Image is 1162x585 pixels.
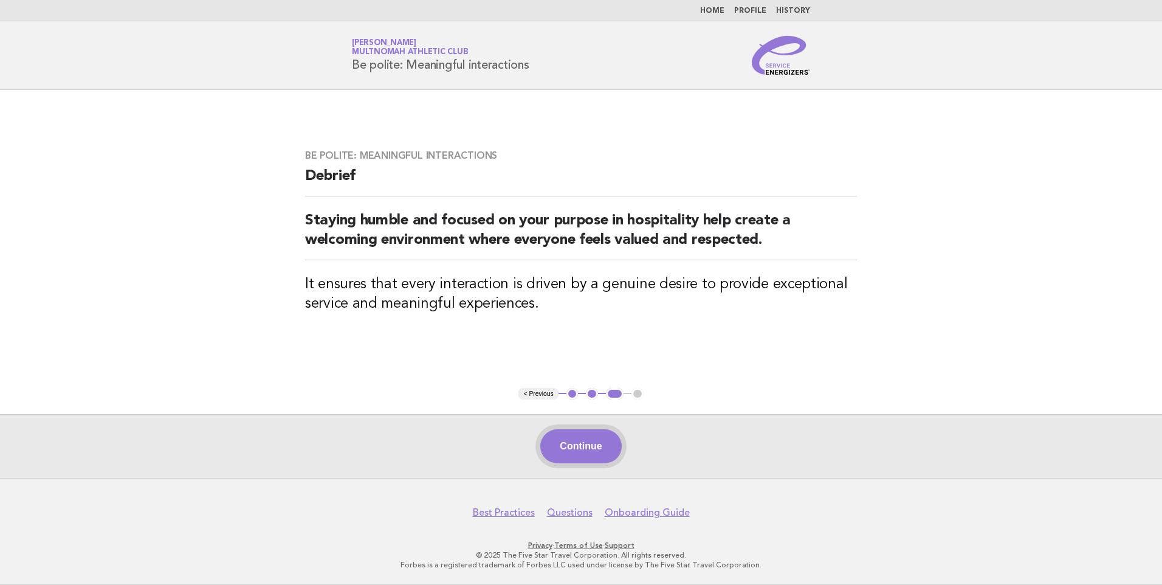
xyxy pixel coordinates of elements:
h3: It ensures that every interaction is driven by a genuine desire to provide exceptional service an... [305,275,857,314]
a: Profile [734,7,766,15]
h3: Be polite: Meaningful interactions [305,150,857,162]
a: Privacy [528,541,552,550]
a: Questions [547,507,593,519]
a: [PERSON_NAME]Multnomah Athletic Club [352,39,468,56]
h2: Staying humble and focused on your purpose in hospitality help create a welcoming environment whe... [305,211,857,260]
span: Multnomah Athletic Club [352,49,468,57]
a: Support [605,541,634,550]
h1: Be polite: Meaningful interactions [352,40,529,71]
p: © 2025 The Five Star Travel Corporation. All rights reserved. [209,550,953,560]
h2: Debrief [305,167,857,196]
a: Onboarding Guide [605,507,690,519]
p: · · [209,541,953,550]
p: Forbes is a registered trademark of Forbes LLC used under license by The Five Star Travel Corpora... [209,560,953,570]
img: Service Energizers [752,36,810,75]
a: Terms of Use [554,541,603,550]
button: 2 [586,388,598,400]
a: Home [700,7,724,15]
button: 3 [606,388,624,400]
button: 1 [566,388,579,400]
button: < Previous [518,388,558,400]
a: Best Practices [473,507,535,519]
a: History [776,7,810,15]
button: Continue [540,429,621,463]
